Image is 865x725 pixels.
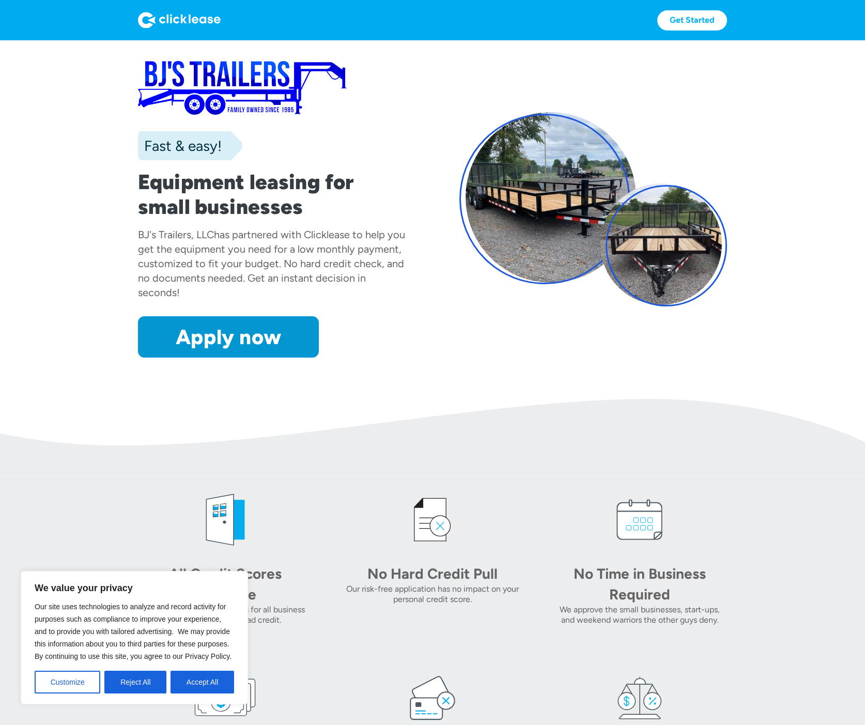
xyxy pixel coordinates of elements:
h1: Equipment leasing for small businesses [138,169,406,219]
div: We approve the small businesses, start-ups, and weekend warriors the other guys deny. [553,605,727,625]
div: Fast & easy! [138,135,222,156]
a: Apply now [138,316,319,358]
button: Reject All [104,671,166,693]
div: We value your privacy [21,571,248,704]
p: We value your privacy [35,582,234,594]
div: has partnered with Clicklease to help you get the equipment you need for a low monthly payment, c... [138,228,405,299]
div: All Credit Scores Welcome [153,563,298,605]
img: welcome icon [194,489,256,551]
div: BJ's Trailers, LLC [138,228,214,241]
div: Our risk-free application has no impact on your personal credit score. [345,584,519,605]
img: credit icon [401,489,464,551]
div: No Hard Credit Pull [360,563,505,584]
a: Get Started [657,10,727,30]
button: Accept All [171,671,234,693]
div: No Time in Business Required [567,563,712,605]
img: calendar icon [609,489,671,551]
span: Our site uses technologies to analyze and record activity for purposes such as compliance to impr... [35,603,231,660]
img: Logo [138,12,221,28]
button: Customize [35,671,100,693]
